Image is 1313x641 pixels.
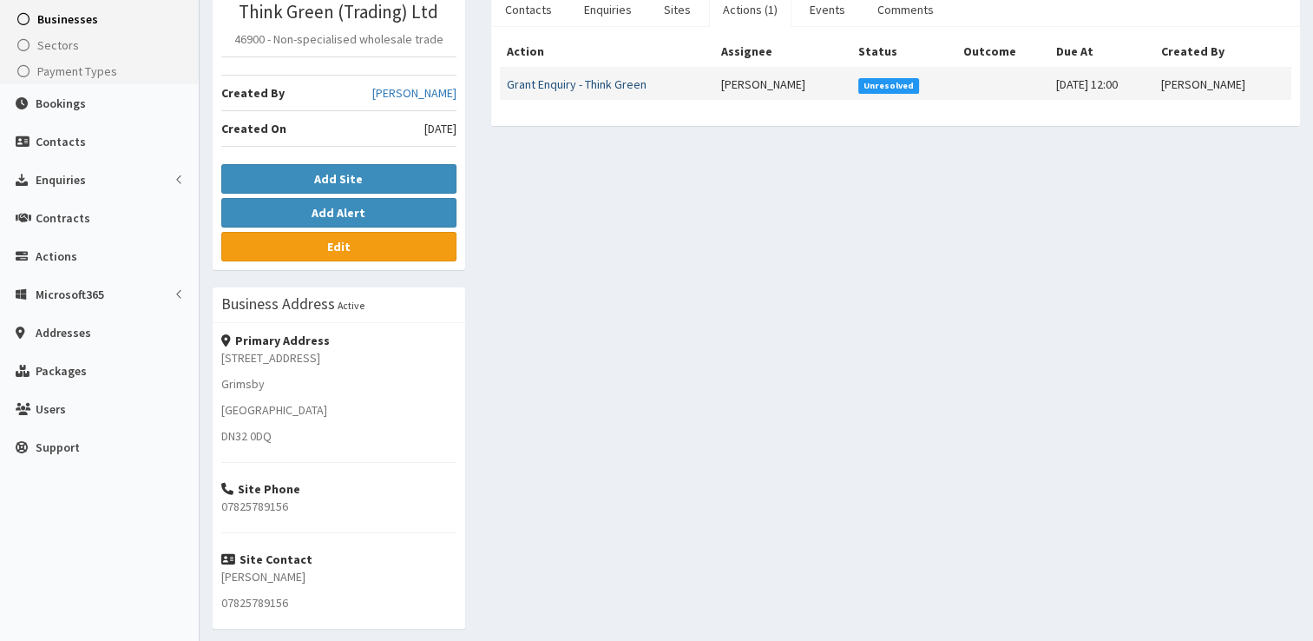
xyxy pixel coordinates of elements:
[955,36,1048,68] th: Outcome
[221,427,456,445] p: DN32 0DQ
[424,120,456,137] span: [DATE]
[4,32,199,58] a: Sectors
[714,68,851,100] td: [PERSON_NAME]
[221,333,330,348] strong: Primary Address
[221,481,300,497] strong: Site Phone
[4,58,199,84] a: Payment Types
[221,296,335,312] h3: Business Address
[221,30,456,48] p: 46900 - Non-specialised wholesale trade
[4,6,199,32] a: Businesses
[221,2,456,22] h3: Think Green (Trading) Ltd
[221,232,456,261] a: Edit
[338,299,364,312] small: Active
[36,172,86,188] span: Enquiries
[36,96,86,111] span: Bookings
[221,85,285,101] b: Created By
[221,594,456,611] p: 07825789156
[36,287,104,302] span: Microsoft365
[36,248,77,264] span: Actions
[221,198,456,228] button: Add Alert
[36,363,87,379] span: Packages
[221,121,286,136] b: Created On
[221,375,456,393] p: Grimsby
[37,63,117,79] span: Payment Types
[221,568,456,585] p: [PERSON_NAME]
[312,205,365,221] b: Add Alert
[1154,68,1291,100] td: [PERSON_NAME]
[372,84,456,102] a: [PERSON_NAME]
[314,171,363,187] b: Add Site
[221,349,456,367] p: [STREET_ADDRESS]
[714,36,851,68] th: Assignee
[500,36,714,68] th: Action
[507,76,647,92] a: Grant Enquiry - Think Green
[37,11,98,27] span: Businesses
[36,439,80,455] span: Support
[36,325,91,340] span: Addresses
[1049,36,1154,68] th: Due At
[36,401,66,417] span: Users
[221,498,456,515] p: 07825789156
[37,37,79,53] span: Sectors
[1154,36,1291,68] th: Created By
[36,134,86,149] span: Contacts
[1049,68,1154,100] td: [DATE] 12:00
[36,210,90,226] span: Contracts
[858,78,920,94] span: Unresolved
[221,552,312,567] strong: Site Contact
[327,239,351,254] b: Edit
[221,401,456,419] p: [GEOGRAPHIC_DATA]
[851,36,956,68] th: Status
